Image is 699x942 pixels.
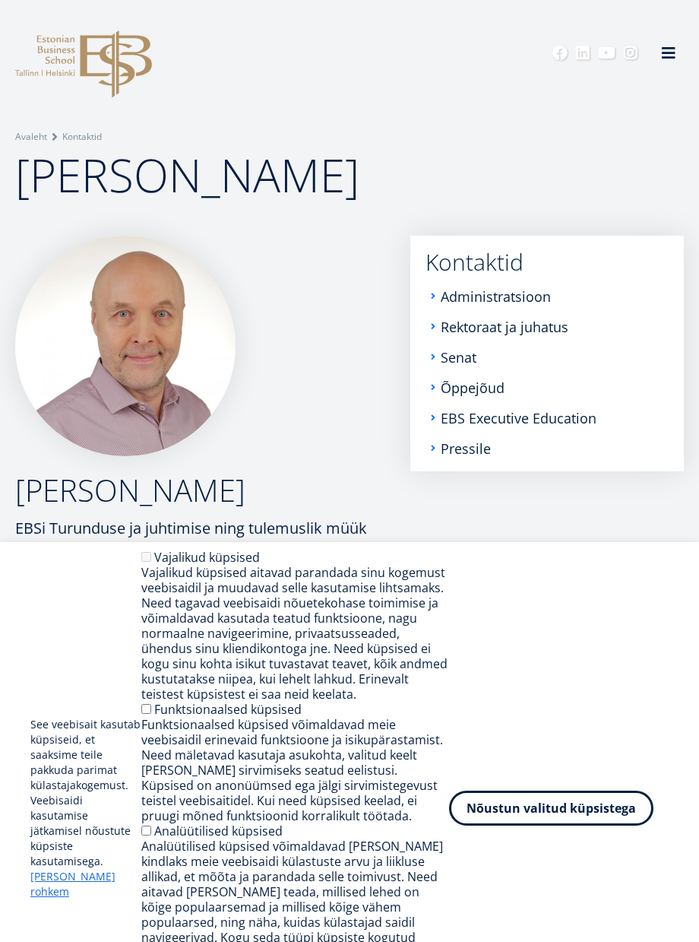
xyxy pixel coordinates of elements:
img: Guido Paomees [15,236,236,456]
a: Õppejõud [441,380,504,395]
label: Analüütilised küpsised [154,823,283,839]
a: Rektoraat ja juhatus [441,319,568,335]
button: Nõustun valitud küpsistega [449,791,653,826]
p: See veebisait kasutab küpsiseid, et saaksime teile pakkuda parimat külastajakogemust. Veebisaidi ... [30,717,141,899]
a: EBS Executive Education [441,411,596,426]
a: Facebook [552,46,568,61]
a: Senat [441,350,476,365]
label: Funktsionaalsed küpsised [154,701,302,718]
div: Vajalikud küpsised aitavad parandada sinu kogemust veebisaidil ja muudavad selle kasutamise lihts... [141,565,449,702]
span: [PERSON_NAME] [15,144,359,206]
div: Funktsionaalsed küpsised võimaldavad meie veebisaidil erinevaid funktsioone ja isikupärastamist. ... [141,717,449,823]
a: [PERSON_NAME] rohkem [30,869,141,899]
a: Administratsioon [441,289,551,304]
a: Avaleht [15,129,47,144]
a: Youtube [598,46,615,61]
a: Kontaktid [62,129,102,144]
div: EBSi Turunduse ja juhtimise ning tulemuslik müük lektor [15,517,395,563]
h2: [PERSON_NAME] [15,471,395,509]
a: Linkedin [575,46,590,61]
label: Vajalikud küpsised [154,549,260,566]
a: Kontaktid [425,251,669,274]
a: Instagram [623,46,638,61]
a: Pressile [441,441,491,456]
